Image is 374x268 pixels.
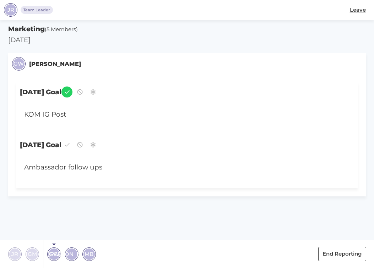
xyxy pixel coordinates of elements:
[28,250,37,258] span: GM
[20,158,326,177] div: Ambassador follow ups
[345,3,370,17] button: Leave
[48,250,95,258] span: [PERSON_NAME]
[85,250,93,258] span: MB
[45,26,78,33] span: (5 Members)
[8,35,366,45] p: [DATE]
[322,250,362,258] span: End Reporting
[29,60,81,68] small: [PERSON_NAME]
[7,6,14,14] span: JR
[350,6,366,14] span: Leave
[16,135,358,154] span: [DATE] Goal
[23,7,50,13] span: Team Leader
[16,83,358,101] span: [DATE] Goal
[318,247,366,261] button: End Reporting
[13,60,24,68] span: GW
[8,24,366,34] h5: Marketing
[11,250,18,258] span: JR
[20,106,326,124] div: KOM IG Post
